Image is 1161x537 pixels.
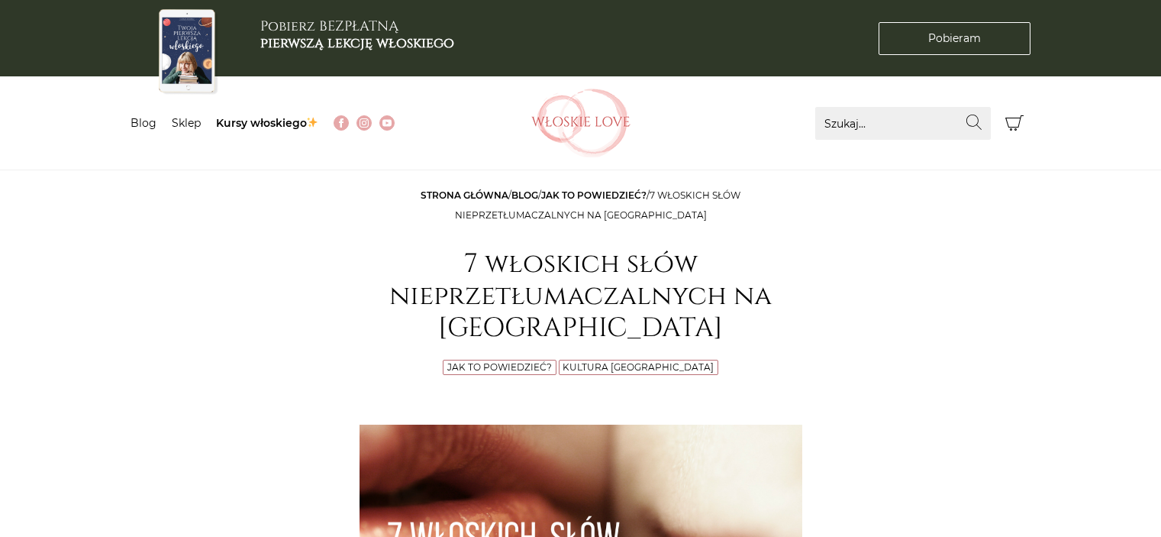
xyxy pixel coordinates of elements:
[541,189,647,201] a: Jak to powiedzieć?
[531,89,630,157] img: Włoskielove
[511,189,538,201] a: Blog
[172,116,201,130] a: Sklep
[307,117,318,128] img: ✨
[998,107,1031,140] button: Koszyk
[447,361,552,373] a: Jak to powiedzieć?
[879,22,1030,55] a: Pobieram
[260,34,454,53] b: pierwszą lekcję włoskiego
[131,116,156,130] a: Blog
[421,189,508,201] a: Strona główna
[421,189,740,221] span: / / /
[360,248,802,345] h1: 7 włoskich słów nieprzetłumaczalnych na [GEOGRAPHIC_DATA]
[260,18,454,51] h3: Pobierz BEZPŁATNĄ
[563,361,714,373] a: Kultura [GEOGRAPHIC_DATA]
[815,107,991,140] input: Szukaj...
[216,116,319,130] a: Kursy włoskiego
[928,31,981,47] span: Pobieram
